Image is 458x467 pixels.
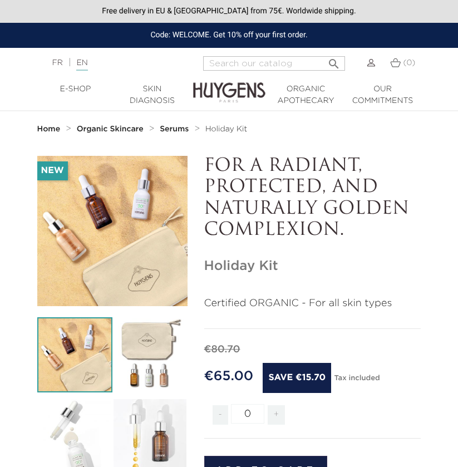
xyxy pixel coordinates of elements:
[204,156,421,242] p: FOR A RADIANT, PROTECTED, AND NATURALLY GOLDEN COMPLEXION.
[334,366,380,396] div: Tax included
[77,125,146,134] a: Organic Skincare
[76,59,87,71] a: EN
[231,404,264,424] input: Quantity
[327,54,341,67] i: 
[37,125,63,134] a: Home
[204,258,421,274] h1: Holiday Kit
[213,405,228,425] span: -
[37,83,114,95] a: E-Shop
[344,83,421,107] a: Our commitments
[47,56,183,70] div: |
[37,125,61,133] strong: Home
[268,405,285,425] span: +
[204,370,254,383] span: €65.00
[205,125,247,134] a: Holiday Kit
[403,59,415,67] span: (0)
[263,363,331,393] span: Save €15.70
[52,59,63,67] a: FR
[37,317,112,392] img: Holiday kit
[37,161,68,180] li: New
[205,125,247,133] span: Holiday Kit
[114,83,191,107] a: Skin Diagnosis
[193,65,265,104] img: Huygens
[268,83,344,107] a: Organic Apothecary
[204,345,240,355] span: €80.70
[77,125,144,133] strong: Organic Skincare
[204,296,421,311] p: Certified ORGANIC - For all skin types
[160,125,191,134] a: Serums
[203,56,345,71] input: Search
[160,125,189,133] strong: Serums
[324,53,344,68] button: 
